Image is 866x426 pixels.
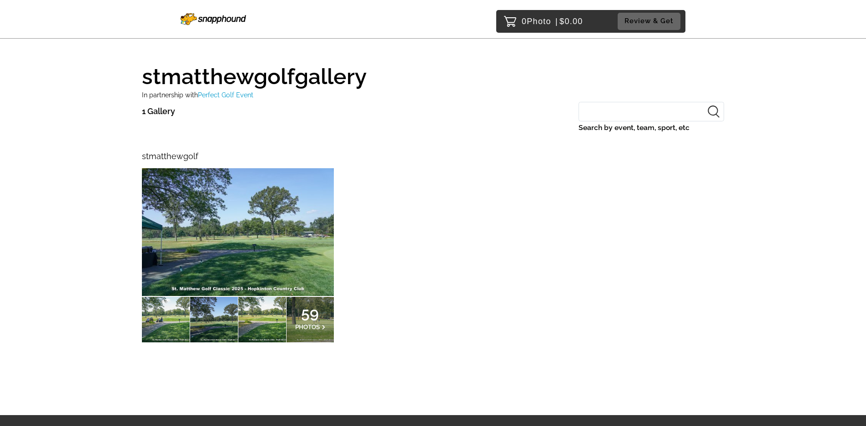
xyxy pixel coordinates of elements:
p: 1 Gallery [142,104,175,119]
span: Perfect Golf Event [198,91,253,99]
label: Search by event, team, sport, etc [579,121,724,134]
small: In partnership with [142,91,253,99]
button: Review & Get [618,13,680,30]
span: stmatthewgolf [142,151,198,161]
a: stmatthewgolf59PHOTOS [142,149,334,342]
a: Review & Get [618,13,683,30]
span: 59 [295,310,325,316]
span: | [555,17,558,26]
img: 218929 [142,168,334,296]
h1: stmatthewgolfgallery [142,57,724,87]
span: Photo [527,14,551,29]
span: PHOTOS [295,323,320,331]
p: 0 $0.00 [522,14,583,29]
img: Snapphound Logo [181,13,246,25]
